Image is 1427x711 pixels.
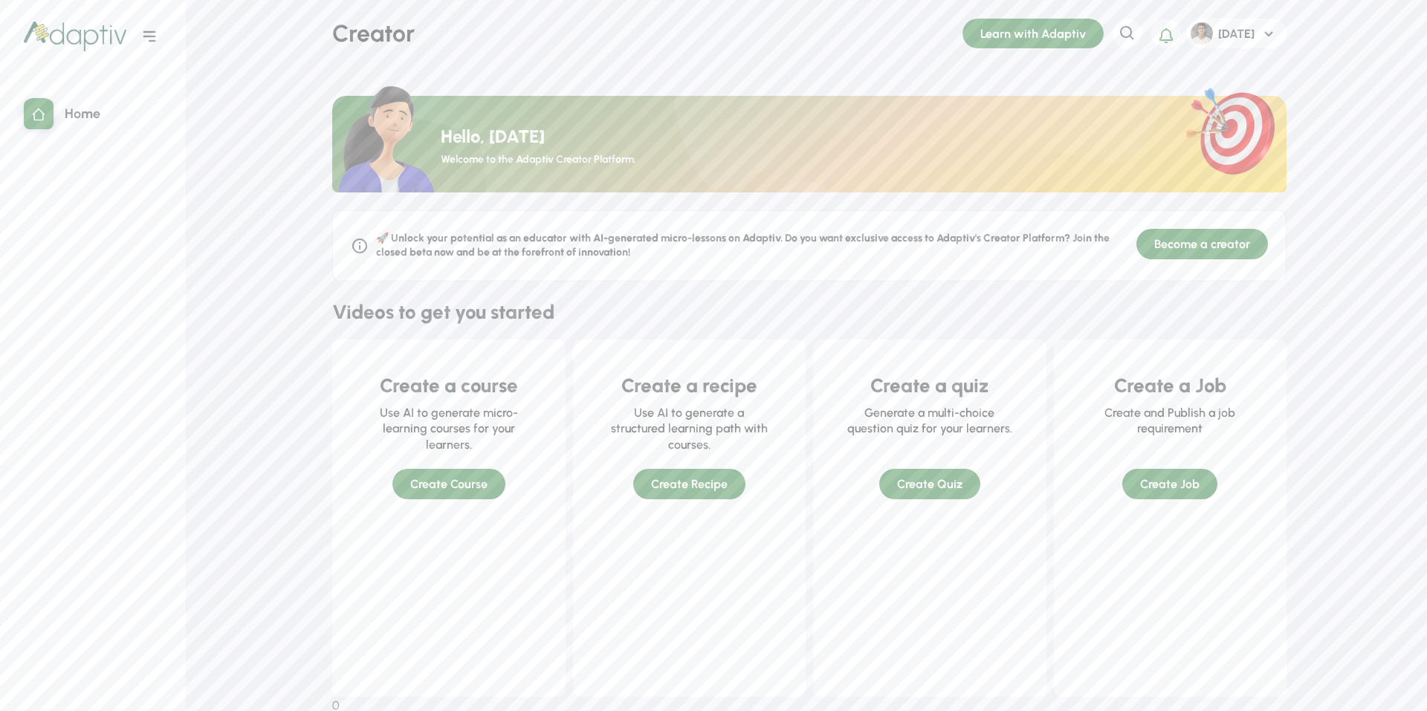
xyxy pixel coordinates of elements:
div: 🚀 Unlock your potential as an educator with AI-generated micro-lessons on Adaptiv. Do you want ex... [376,232,1129,259]
div: Create a recipe [621,373,757,399]
div: Generate a multi-choice question quiz for your learners. [847,405,1013,437]
div: Create a quiz [870,373,988,399]
iframe: YouTube video player [584,525,795,686]
img: ada.051d0e2aa6cad1c78398.png [332,86,437,192]
img: ACg8ocJghmIVxDhmIbE9ehVAfVv2UtOilcdlpmLtjuQkrXRBrTg--ADw=s96-c [1191,22,1213,45]
img: goal.9493a9d6e4b9f082a120.png [1179,80,1281,182]
div: Use AI to generate a structured learning path with courses. [606,405,773,452]
div: Create a Job [1114,373,1226,399]
iframe: YouTube video player [1065,525,1276,686]
div: [DATE] [1213,26,1260,42]
div: Hello, [DATE] [441,125,636,149]
div: Learn with Adaptiv [962,19,1104,48]
div: Videos to get you started [332,299,1287,325]
iframe: YouTube video player [343,525,554,686]
iframe: YouTube video player [824,525,1035,686]
img: logo.872b5aafeb8bf5856602.png [24,22,126,51]
div: Creator [332,18,962,50]
div: Create a course [380,373,518,399]
div: Home [54,98,111,130]
div: Welcome to the Adaptiv Creator Platform. [441,153,636,167]
div: Become a creator [1136,229,1268,259]
div: Use AI to generate micro-learning courses for your learners. [366,405,532,452]
div: Create and Publish a job requirement [1087,405,1254,437]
